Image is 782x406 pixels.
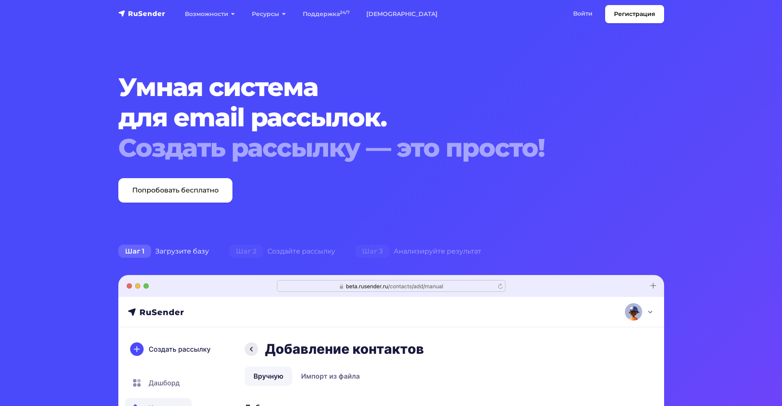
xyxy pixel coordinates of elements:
a: [DEMOGRAPHIC_DATA] [358,5,446,23]
a: Ресурсы [243,5,294,23]
a: Возможности [176,5,243,23]
div: Создайте рассылку [219,243,345,260]
span: Шаг 3 [355,245,390,258]
a: Попробовать бесплатно [118,178,232,203]
a: Регистрация [605,5,664,23]
img: RuSender [118,9,165,18]
a: Войти [565,5,601,22]
div: Создать рассылку — это просто! [118,133,618,163]
span: Шаг 2 [229,245,263,258]
h1: Умная система для email рассылок. [118,72,618,163]
sup: 24/7 [340,10,350,15]
a: Поддержка24/7 [294,5,358,23]
span: Шаг 1 [118,245,151,258]
div: Загрузите базу [108,243,219,260]
div: Анализируйте результат [345,243,491,260]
